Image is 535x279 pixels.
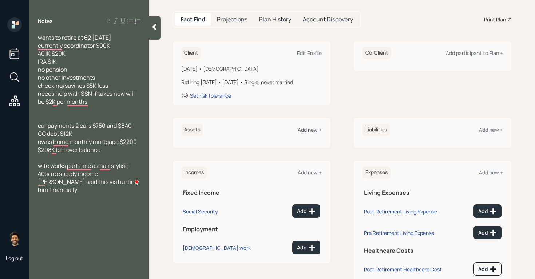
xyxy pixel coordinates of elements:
div: Add new + [479,126,503,133]
h5: Employment [183,226,320,233]
button: Add [292,241,320,254]
h5: Living Expenses [364,189,502,196]
div: Print Plan [484,16,506,23]
div: To enrich screen reader interactions, please activate Accessibility in Grammarly extension settings [38,34,140,194]
div: Add new + [298,169,322,176]
div: Set risk tolerance [190,92,231,99]
h6: Liabilities [362,124,390,136]
h6: Co-Client [362,47,391,59]
div: Add [297,244,316,251]
div: Add participant to Plan + [446,50,503,56]
h6: Client [181,47,201,59]
div: Post Retirement Healthcare Cost [364,266,442,273]
button: Add [473,226,502,239]
div: Social Security [183,208,218,215]
img: eric-schwartz-headshot.png [7,231,22,246]
h6: Incomes [181,166,207,178]
button: Add [473,204,502,218]
div: Add [297,208,316,215]
div: Log out [6,255,23,262]
h5: Account Discovery [303,16,353,23]
h5: Plan History [259,16,291,23]
div: Post Retirement Living Expense [364,208,437,215]
h5: Projections [217,16,247,23]
span: car payments 2 cars $750 and $640 CC debt $12K owns home monthly mortgage $2200 $298K left over b... [38,122,138,154]
h6: Expenses [362,166,391,178]
div: Add [478,266,497,273]
span: wife works part time as hair stylist - 40s/ no steady income [PERSON_NAME] said this vis hurting ... [38,162,139,194]
div: Add [478,208,497,215]
div: Add new + [298,126,322,133]
button: Add [292,204,320,218]
h5: Fact Find [181,16,205,23]
div: [DATE] • [DEMOGRAPHIC_DATA] [181,65,322,72]
h5: Healthcare Costs [364,247,502,254]
div: [DEMOGRAPHIC_DATA] work [183,244,251,251]
span: wants to retire at 62 [DATE] currently coordinator $90K 401K $20K IRA $1K no pension no other inv... [38,34,136,106]
h6: Assets [181,124,203,136]
div: Add new + [479,169,503,176]
label: Notes [38,17,53,25]
h5: Fixed Income [183,189,320,196]
button: Add [473,262,502,276]
div: Pre Retirement Living Expense [364,229,434,236]
div: Add [478,229,497,236]
div: Edit Profile [297,50,322,56]
div: Retiring [DATE] • [DATE] • Single, never married [181,78,322,86]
